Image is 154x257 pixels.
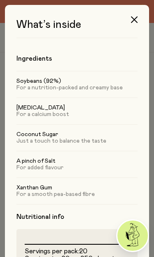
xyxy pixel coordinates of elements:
[16,18,138,38] h3: What’s inside
[16,191,138,198] p: For a smooth pea-based fibre
[16,213,138,221] h4: Nutritional info
[16,184,138,191] h5: Xanthan Gum
[16,84,138,91] p: For a nutrition-packed and creamy base
[16,78,138,84] h5: Soybeans (92%)
[16,55,138,63] h4: Ingredients
[16,131,138,138] h5: Coconut Sugar
[16,105,138,111] h5: [MEDICAL_DATA]
[79,248,87,255] span: 20
[16,138,138,144] p: Just a touch to balance the taste
[16,164,138,171] p: For added flavour
[16,158,138,164] h5: A pinch of Salt
[25,248,129,255] li: Servings per pack:
[117,221,148,251] img: agent
[16,111,138,118] p: For a calcium boost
